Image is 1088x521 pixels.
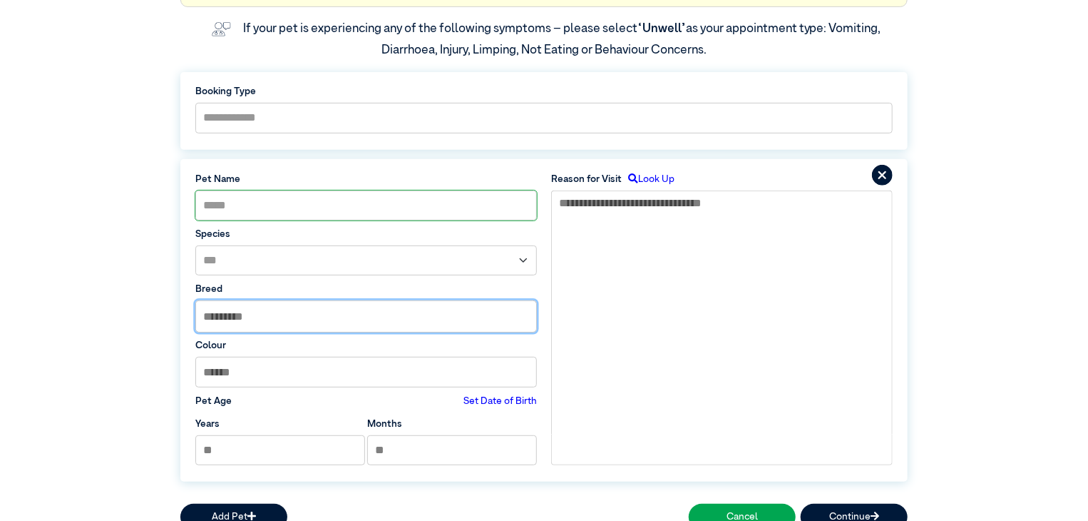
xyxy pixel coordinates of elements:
[195,394,232,408] label: Pet Age
[195,84,893,98] label: Booking Type
[243,23,883,56] label: If your pet is experiencing any of the following symptoms – please select as your appointment typ...
[195,227,537,241] label: Species
[551,172,622,186] label: Reason for Visit
[622,172,674,186] label: Look Up
[637,23,686,35] span: “Unwell”
[463,394,537,408] label: Set Date of Birth
[207,17,236,41] img: vet
[195,338,537,353] label: Colour
[195,172,537,186] label: Pet Name
[195,417,220,431] label: Years
[195,282,537,296] label: Breed
[367,417,402,431] label: Months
